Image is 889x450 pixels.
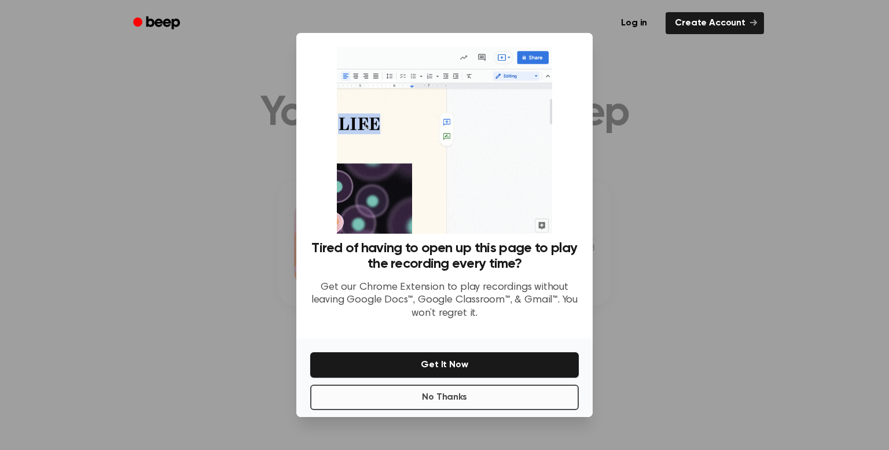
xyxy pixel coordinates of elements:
[609,10,659,36] a: Log in
[310,281,579,320] p: Get our Chrome Extension to play recordings without leaving Google Docs™, Google Classroom™, & Gm...
[310,241,579,272] h3: Tired of having to open up this page to play the recording every time?
[310,352,579,378] button: Get It Now
[310,385,579,410] button: No Thanks
[125,12,190,35] a: Beep
[337,47,552,234] img: Beep extension in action
[666,12,764,34] a: Create Account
